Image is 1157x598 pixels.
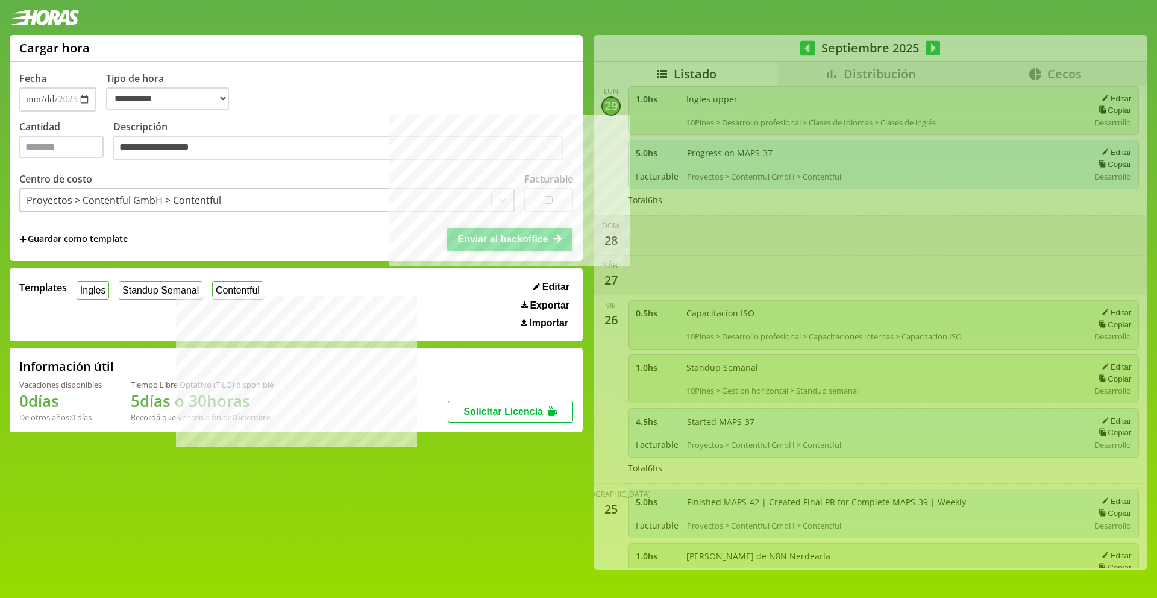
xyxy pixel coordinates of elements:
[529,318,568,329] span: Importar
[27,194,221,207] div: Proyectos > Contentful GmbH > Contentful
[113,136,563,161] textarea: Descripción
[113,120,573,164] label: Descripción
[19,233,27,246] span: +
[106,87,229,110] select: Tipo de hora
[106,72,239,112] label: Tipo de hora
[19,40,90,56] h1: Cargar hora
[212,281,263,300] button: Contentful
[518,300,573,312] button: Exportar
[19,136,104,158] input: Cantidad
[542,282,569,292] span: Editar
[232,412,271,423] b: Diciembre
[19,412,102,423] div: De otros años: 0 días
[463,406,543,417] span: Solicitar Licencia
[119,281,202,300] button: Standup Semanal
[10,10,80,25] img: logotipo
[19,172,92,186] label: Centro de costo
[19,72,46,85] label: Fecha
[19,358,114,374] h2: Información útil
[19,120,113,164] label: Cantidad
[131,412,274,423] div: Recordá que vencen a fin de
[457,234,548,244] span: Enviar al backoffice
[448,401,573,423] button: Solicitar Licencia
[131,390,274,412] h1: 5 días o 30 horas
[524,172,573,186] label: Facturable
[19,233,128,246] span: +Guardar como template
[530,281,573,293] button: Editar
[19,281,67,294] span: Templates
[131,379,274,390] div: Tiempo Libre Optativo (TiLO) disponible
[530,300,569,311] span: Exportar
[447,228,572,251] button: Enviar al backoffice
[77,281,109,300] button: Ingles
[19,379,102,390] div: Vacaciones disponibles
[19,390,102,412] h1: 0 días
